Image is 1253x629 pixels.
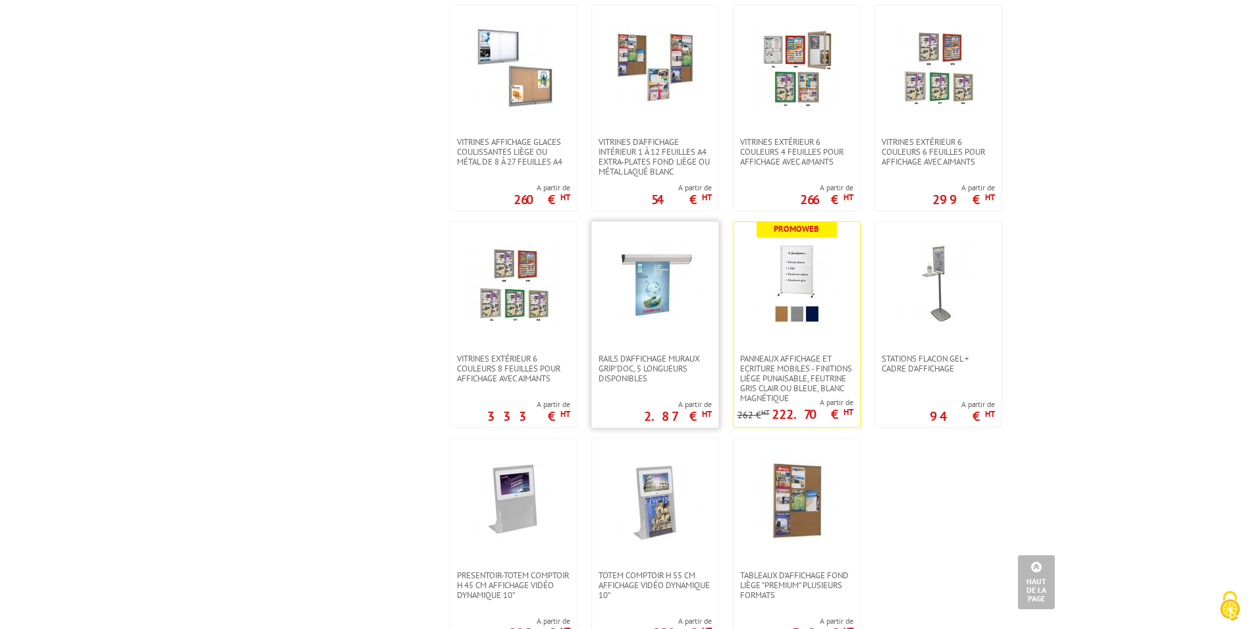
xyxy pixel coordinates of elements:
[754,25,840,111] img: Vitrines extérieur 6 couleurs 4 feuilles pour affichage avec aimants
[450,570,577,600] a: Presentoir-Totem comptoir H 45 cm affichage vidéo dynamique 10"
[471,458,556,544] img: Presentoir-Totem comptoir H 45 cm affichage vidéo dynamique 10
[754,242,840,327] img: Panneaux Affichage et Ecriture Mobiles - finitions liège punaisable, feutrine gris clair ou bleue...
[875,137,1001,167] a: Vitrines extérieur 6 couleurs 6 feuilles pour affichage avec aimants
[772,410,853,418] p: 222.70 €
[471,25,556,111] img: Vitrines affichage glaces coulissantes liège ou métal de 8 à 27 feuilles A4
[560,408,570,420] sup: HT
[509,616,570,626] span: A partir de
[754,458,840,544] img: Tableaux d'affichage fond liège
[702,408,712,420] sup: HT
[740,354,853,403] span: Panneaux Affichage et Ecriture Mobiles - finitions liège punaisable, feutrine gris clair ou bleue...
[792,616,853,626] span: A partir de
[592,137,718,177] a: Vitrines d'affichage intérieur 1 à 12 feuilles A4 extra-plates fond liège ou métal laqué blanc
[800,196,853,204] p: 266 €
[774,223,819,234] b: Promoweb
[740,137,853,167] span: Vitrines extérieur 6 couleurs 4 feuilles pour affichage avec aimants
[1213,589,1246,622] img: Cookies (fenêtre modale)
[644,412,712,420] p: 2.87 €
[599,570,712,600] span: Totem comptoir H 55 cm affichage vidéo dynamique 10"
[612,25,698,111] img: Vitrines d'affichage intérieur 1 à 12 feuilles A4 extra-plates fond liège ou métal laqué blanc
[733,137,860,167] a: Vitrines extérieur 6 couleurs 4 feuilles pour affichage avec aimants
[487,399,570,410] span: A partir de
[592,354,718,383] a: Rails d'affichage muraux Grip'Doc, 5 longueurs disponibles
[457,137,570,167] span: Vitrines affichage glaces coulissantes liège ou métal de 8 à 27 feuilles A4
[737,410,770,420] p: 262 €
[932,196,995,204] p: 299 €
[457,354,570,383] span: Vitrines extérieur 6 couleurs 8 feuilles pour affichage avec aimants
[800,182,853,193] span: A partir de
[843,406,853,418] sup: HT
[895,25,981,111] img: Vitrines extérieur 6 couleurs 6 feuilles pour affichage avec aimants
[450,354,577,383] a: Vitrines extérieur 6 couleurs 8 feuilles pour affichage avec aimants
[1018,555,1055,609] a: Haut de la page
[895,242,981,327] img: Stations Flacon Gel + Cadre d'affichage
[651,196,712,204] p: 54 €
[653,616,712,626] span: A partir de
[882,137,995,167] span: Vitrines extérieur 6 couleurs 6 feuilles pour affichage avec aimants
[612,242,698,327] img: Rails d'affichage muraux Grip'Doc, 5 longueurs disponibles
[599,354,712,383] span: Rails d'affichage muraux Grip'Doc, 5 longueurs disponibles
[985,192,995,203] sup: HT
[761,408,770,417] sup: HT
[599,137,712,177] span: Vitrines d'affichage intérieur 1 à 12 feuilles A4 extra-plates fond liège ou métal laqué blanc
[457,570,570,600] span: Presentoir-Totem comptoir H 45 cm affichage vidéo dynamique 10"
[1207,584,1253,629] button: Cookies (fenêtre modale)
[612,458,698,544] img: Totem comptoir H 55 cm affichage vidéo dynamique 10
[740,570,853,600] span: Tableaux d'affichage fond liège "Premium" plusieurs formats
[450,137,577,167] a: Vitrines affichage glaces coulissantes liège ou métal de 8 à 27 feuilles A4
[560,192,570,203] sup: HT
[737,397,853,408] span: A partir de
[932,182,995,193] span: A partir de
[882,354,995,373] span: Stations Flacon Gel + Cadre d'affichage
[471,242,556,327] img: Vitrines extérieur 6 couleurs 8 feuilles pour affichage avec aimants
[733,354,860,403] a: Panneaux Affichage et Ecriture Mobiles - finitions liège punaisable, feutrine gris clair ou bleue...
[930,399,995,410] span: A partir de
[514,196,570,204] p: 260 €
[985,408,995,420] sup: HT
[644,399,712,410] span: A partir de
[592,570,718,600] a: Totem comptoir H 55 cm affichage vidéo dynamique 10"
[843,192,853,203] sup: HT
[514,182,570,193] span: A partir de
[930,412,995,420] p: 94 €
[733,570,860,600] a: Tableaux d'affichage fond liège "Premium" plusieurs formats
[487,412,570,420] p: 333 €
[702,192,712,203] sup: HT
[651,182,712,193] span: A partir de
[875,354,1001,373] a: Stations Flacon Gel + Cadre d'affichage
